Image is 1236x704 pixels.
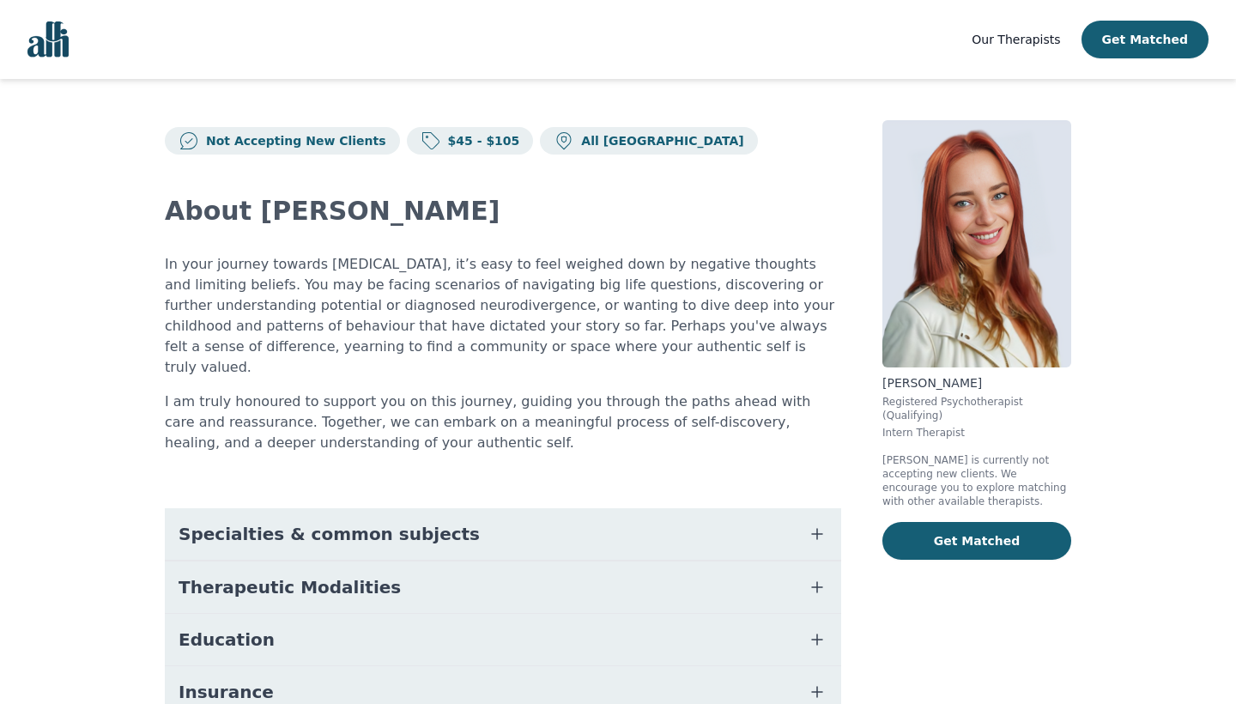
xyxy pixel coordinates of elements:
p: I am truly honoured to support you on this journey, guiding you through the paths ahead with care... [165,391,841,453]
p: Registered Psychotherapist (Qualifying) [882,395,1071,422]
button: Education [165,614,841,665]
p: All [GEOGRAPHIC_DATA] [574,132,743,149]
span: Specialties & common subjects [179,522,480,546]
span: Education [179,628,275,652]
p: Not Accepting New Clients [199,132,386,149]
img: Lacy_Hunter [882,120,1071,367]
p: [PERSON_NAME] [882,374,1071,391]
button: Get Matched [1081,21,1209,58]
span: Insurance [179,680,274,704]
p: Intern Therapist [882,426,1071,440]
button: Therapeutic Modalities [165,561,841,613]
span: Our Therapists [972,33,1060,46]
span: Therapeutic Modalities [179,575,401,599]
img: alli logo [27,21,69,58]
p: In your journey towards [MEDICAL_DATA], it’s easy to feel weighed down by negative thoughts and l... [165,254,841,378]
h2: About [PERSON_NAME] [165,196,841,227]
button: Specialties & common subjects [165,508,841,560]
a: Our Therapists [972,29,1060,50]
p: $45 - $105 [441,132,520,149]
button: Get Matched [882,522,1071,560]
p: [PERSON_NAME] is currently not accepting new clients. We encourage you to explore matching with o... [882,453,1071,508]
